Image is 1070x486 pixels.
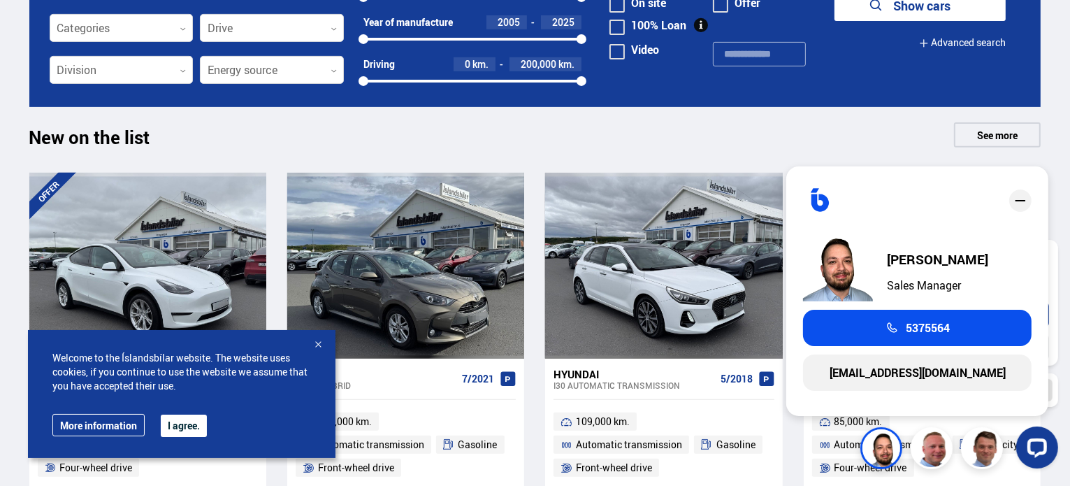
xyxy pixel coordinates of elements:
a: More information [52,414,145,436]
font: 7/2021 [462,372,494,385]
font: 152,000 km. [318,415,372,428]
font: [PERSON_NAME] [887,250,988,269]
font: [EMAIL_ADDRESS][DOMAIN_NAME] [830,365,1006,380]
font: Four-wheel drive [834,461,907,474]
font: Automatic transmission [576,438,682,451]
img: nhp88E3Fdnt1Opn2.png [862,429,904,471]
font: Year of manufacture [363,15,453,29]
button: Opna LiveChat spjallviðmót [130,212,172,254]
font: km. [558,57,574,71]
font: Hyundai [554,367,599,381]
font: New on the list [29,124,150,150]
font: 200,000 [521,57,556,71]
h2: Hæhæ og velkomin/n [21,35,162,48]
button: Skoða söluskrá [20,120,163,146]
font: 85,000 km. [834,415,883,428]
a: See more [954,122,1041,148]
button: Send a message [144,165,166,187]
font: Gasoline [458,438,498,451]
font: Front-wheel drive [576,461,652,474]
font: Four-wheel drive [59,461,132,474]
font: 2005 [498,15,520,29]
a: 5375564 [803,310,1032,346]
font: 2025 [552,15,574,29]
font: 5/2018 [721,372,753,385]
font: Video [631,42,659,57]
a: [EMAIL_ADDRESS][DOMAIN_NAME] [803,355,1032,391]
font: Front-wheel drive [318,461,394,474]
font: Advanced search [931,36,1006,49]
font: 109,000 km. [576,415,630,428]
font: More information [60,419,137,432]
font: i30 AUTOMATIC TRANSMISSION [554,380,680,391]
div: close [1009,190,1032,212]
input: Skrifaðu skilaboðin hér inn og ýttu á Enter til að senda [11,159,172,193]
font: 100% Loan [631,17,686,33]
font: See more [977,129,1018,142]
font: Automatic transmission [834,438,941,451]
button: I agree. [161,415,207,437]
font: 0 [465,57,470,71]
img: nhp88E3Fdnt1Opn2.png [803,231,873,301]
font: Welcome to the Íslandsbílar website. The website uses cookies, if you continue to use the website... [52,351,308,392]
font: km. [472,57,489,71]
font: Automatic transmission [318,438,424,451]
font: 5375564 [906,320,950,336]
font: I agree. [168,419,200,432]
button: Advanced search [919,27,1006,59]
font: Driving [363,57,395,71]
font: Gasoline [716,438,755,451]
font: Sales Manager [887,278,961,293]
button: Hefja spjall [20,87,163,113]
p: Endilega spjallaðu við okkur hér ef þig vantar aðstoð. [21,51,162,78]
